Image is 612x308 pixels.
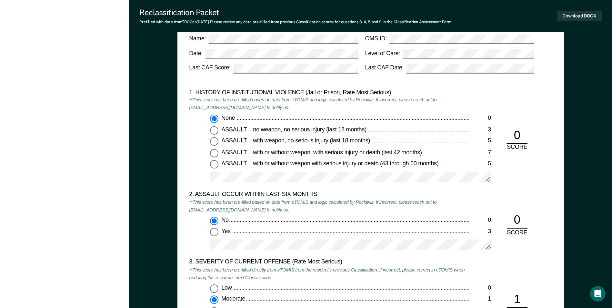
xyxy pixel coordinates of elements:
input: Low0 [210,284,218,293]
div: SCORE [501,144,533,152]
div: 1 [507,292,527,308]
input: ASSAULT – with or without weapon, with serious injury or death (last 42 months)7 [210,149,218,157]
div: Open Intercom Messenger [590,286,606,302]
label: Level of Care: [365,49,534,58]
div: 0 [470,115,491,122]
div: Prefilled with data from TDOC on [DATE] . Please review any data pre-filled from previous Classif... [139,20,452,24]
label: OMS ID: [365,35,534,44]
input: Date: [206,49,358,58]
input: OMS ID: [390,35,534,44]
label: Date: [189,49,358,58]
div: 0 [470,284,491,292]
span: ASSAULT – with weapon, no serious injury (last 18 months) [221,138,371,144]
em: **This score has been pre-filled directly from eTOMIS from the resident's previous Classification... [189,267,465,281]
input: No0 [210,217,218,225]
span: No [221,217,230,223]
span: Moderate [221,296,246,302]
input: ASSAULT – with or without weapon with serious injury or death (43 through 60 months)5 [210,160,218,169]
div: 3. SEVERITY OF CURRENT OFFENSE (Rate Most Serious) [189,259,470,266]
input: Yes3 [210,228,218,236]
div: 2. ASSAULT OCCUR WITHIN LAST SIX MONTHS [189,191,470,199]
input: Last CAF Score: [233,64,358,73]
label: Last CAF Score: [189,64,358,73]
em: **This score has been pre-filled based on data from eTOMIS and logic calculated by Recidiviz. If ... [189,97,436,111]
div: 1 [470,296,491,303]
input: ASSAULT – no weapon, no serious injury (last 18 months)3 [210,126,218,135]
span: ASSAULT – with or without weapon, with serious injury or death (last 42 months) [221,149,423,155]
div: 1. HISTORY OF INSTITUTIONAL VIOLENCE (Jail or Prison, Rate Most Serious) [189,89,470,97]
input: None0 [210,115,218,123]
input: Level of Care: [403,49,534,58]
input: Name: [209,35,358,44]
span: ASSAULT – no weapon, no serious injury (last 18 months) [221,126,367,133]
span: Yes [221,228,232,234]
input: Last CAF Date: [406,64,534,73]
div: 7 [470,149,491,157]
div: Reclassification Packet [139,8,452,17]
span: Low [221,284,233,291]
div: 5 [470,160,491,168]
label: Name: [189,35,358,44]
em: **This score has been pre-filled based on data from eTOMIS and logic calculated by Recidiviz. If ... [189,199,436,213]
div: 3 [470,228,491,236]
div: SCORE [501,229,533,237]
div: 0 [507,213,527,229]
div: 0 [470,217,491,224]
input: Moderate1 [210,296,218,304]
label: Last CAF Date: [365,64,534,73]
div: 3 [470,126,491,134]
div: 0 [507,128,527,144]
span: None [221,115,236,121]
span: ASSAULT – with or without weapon with serious injury or death (43 through 60 months) [221,160,440,167]
div: 5 [470,138,491,145]
input: ASSAULT – with weapon, no serious injury (last 18 months)5 [210,138,218,146]
button: Download DOCX [557,11,602,21]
